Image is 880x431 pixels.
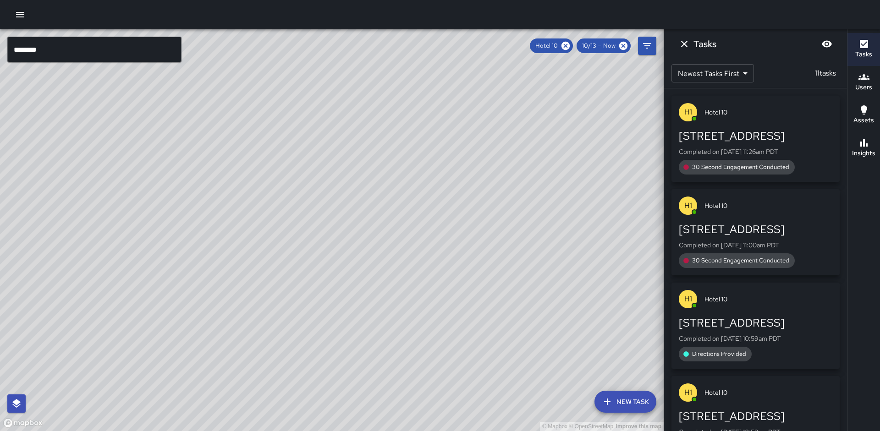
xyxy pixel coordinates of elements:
button: New Task [594,391,656,413]
button: Blur [818,35,836,53]
span: 10/13 — Now [577,41,621,50]
button: Dismiss [675,35,693,53]
button: Assets [847,99,880,132]
div: 10/13 — Now [577,38,631,53]
div: Newest Tasks First [671,64,754,82]
p: Completed on [DATE] 10:59am PDT [679,334,832,343]
span: Hotel 10 [704,388,832,397]
span: 30 Second Engagement Conducted [687,163,795,172]
div: Hotel 10 [530,38,573,53]
div: [STREET_ADDRESS] [679,316,832,330]
span: Hotel 10 [704,108,832,117]
span: Hotel 10 [704,295,832,304]
span: 30 Second Engagement Conducted [687,256,795,265]
div: [STREET_ADDRESS] [679,409,832,424]
div: [STREET_ADDRESS] [679,222,832,237]
p: 11 tasks [811,68,840,79]
button: Filters [638,37,656,55]
p: Completed on [DATE] 11:26am PDT [679,147,832,156]
span: Hotel 10 [704,201,832,210]
span: Hotel 10 [530,41,563,50]
h6: Tasks [693,37,716,51]
p: H1 [684,387,692,398]
button: Insights [847,132,880,165]
h6: Users [855,82,872,93]
h6: Assets [853,115,874,125]
button: Tasks [847,33,880,66]
button: H1Hotel 10[STREET_ADDRESS]Completed on [DATE] 10:59am PDTDirections Provided [671,283,840,369]
p: H1 [684,200,692,211]
button: H1Hotel 10[STREET_ADDRESS]Completed on [DATE] 11:26am PDT30 Second Engagement Conducted [671,96,840,182]
h6: Tasks [855,49,872,60]
div: [STREET_ADDRESS] [679,129,832,143]
p: Completed on [DATE] 11:00am PDT [679,240,832,250]
span: Directions Provided [687,349,752,359]
p: H1 [684,294,692,305]
button: Users [847,66,880,99]
button: H1Hotel 10[STREET_ADDRESS]Completed on [DATE] 11:00am PDT30 Second Engagement Conducted [671,189,840,275]
h6: Insights [852,148,875,158]
p: H1 [684,107,692,118]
